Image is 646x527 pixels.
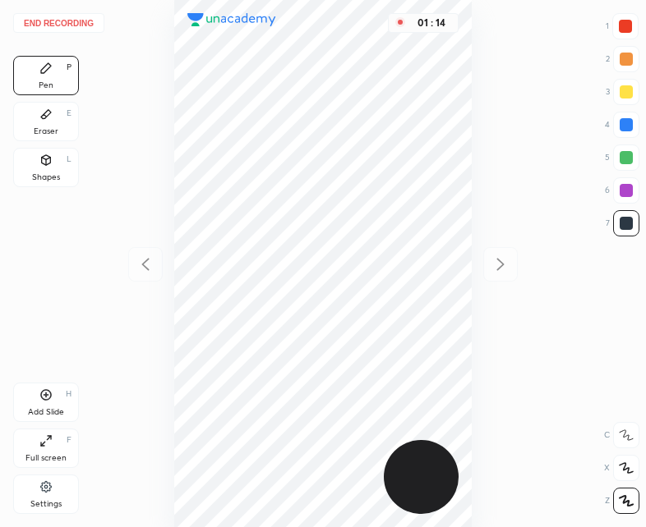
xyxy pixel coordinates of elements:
div: 2 [606,46,639,72]
div: Pen [39,81,53,89]
div: 3 [606,79,639,105]
div: P [67,63,72,71]
div: Shapes [32,173,60,181]
div: L [67,155,72,163]
button: End recording [13,13,104,33]
div: E [67,109,72,117]
div: Settings [30,500,62,508]
div: Eraser [34,127,58,135]
div: 7 [606,210,639,236]
div: Full screen [25,454,67,462]
div: H [66,390,72,398]
div: 6 [605,177,639,204]
div: F [67,436,72,444]
div: 01 : 14 [412,17,451,29]
div: 5 [605,144,639,171]
div: X [604,455,639,481]
img: logo.38c385cc.svg [187,13,276,26]
div: C [604,422,639,448]
div: 4 [605,112,639,138]
div: Add Slide [28,408,64,416]
div: Z [605,488,639,514]
div: 1 [606,13,639,39]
